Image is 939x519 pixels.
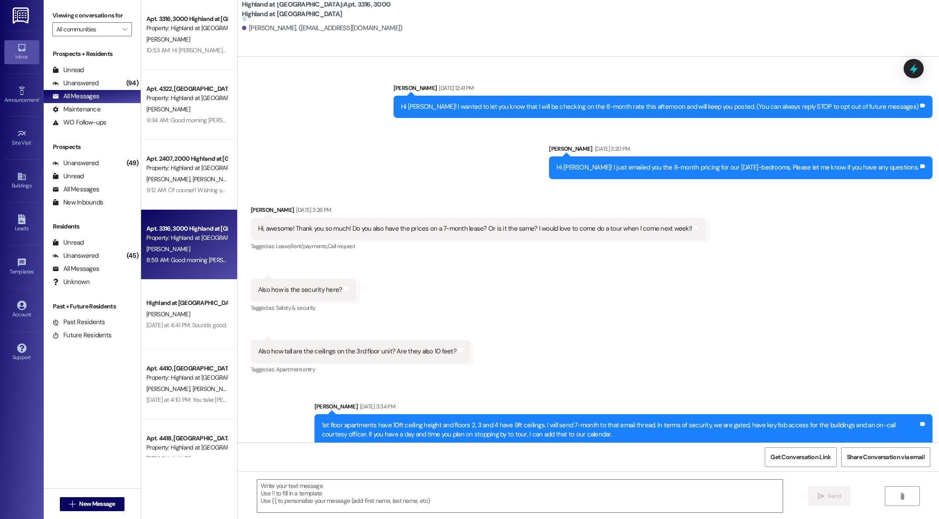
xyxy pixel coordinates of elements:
div: All Messages [52,264,99,273]
div: Apt. 4418, [GEOGRAPHIC_DATA] at [GEOGRAPHIC_DATA] [146,434,227,443]
div: 10:53 AM: Hi [PERSON_NAME]! A paper was left in the business center that looks like it belongs to... [146,46,600,54]
a: Buildings [4,169,39,193]
div: [DATE] at 4:10 PM: You take [PERSON_NAME] home with you [146,396,297,404]
div: Unread [52,238,84,247]
div: Apt. 3316, 3000 Highland at [GEOGRAPHIC_DATA] [146,224,227,233]
div: Apt. 2407, 2000 Highland at [GEOGRAPHIC_DATA] [146,154,227,163]
div: Tagged as: [251,240,706,253]
div: [PERSON_NAME] [394,83,932,96]
span: Call request [328,242,355,250]
i:  [69,501,76,508]
div: [DATE] at 4:41 PM: Sounds good. [146,321,227,329]
button: Get Conversation Link [765,447,836,467]
div: Hi [PERSON_NAME]! I just emailed you the 8-month pricing for our [DATE]-bedrooms. Please let me k... [556,163,918,172]
div: Property: Highland at [GEOGRAPHIC_DATA] [146,233,227,242]
div: [DATE] 3:26 PM [294,205,331,215]
img: ResiDesk Logo [13,7,31,24]
div: Tagged as: [251,363,470,376]
div: Prospects [44,142,141,152]
div: Unread [52,172,84,181]
label: Viewing conversations for [52,9,132,22]
div: Also how tall are the ceilings on the 3rd floor unit? Are they also 10 feet? [258,347,456,356]
span: New Message [79,499,115,509]
div: Property: Highland at [GEOGRAPHIC_DATA] [146,24,227,33]
span: Lease , [276,242,290,250]
span: • [39,96,40,102]
div: Unanswered [52,79,99,88]
div: Maintenance [52,105,100,114]
div: 1st floor apartments have 10ft ceiling height and floors 2, 3 and 4 have 9ft ceilings. I will sen... [322,421,918,439]
div: (94) [124,76,141,90]
div: Prospects + Residents [44,49,141,59]
div: Property: Highland at [GEOGRAPHIC_DATA] [146,373,227,382]
div: Apt. 4322, [GEOGRAPHIC_DATA] at [GEOGRAPHIC_DATA] [146,84,227,93]
span: Send [828,491,841,501]
i:  [818,493,824,500]
div: [PERSON_NAME] [549,144,932,156]
div: [PERSON_NAME] [314,402,932,414]
div: Residents [44,222,141,231]
div: Unanswered [52,159,99,168]
div: Apt. 4410, [GEOGRAPHIC_DATA] at [GEOGRAPHIC_DATA] [146,364,227,373]
a: Site Visit • [4,126,39,150]
span: [PERSON_NAME] [146,385,193,393]
span: [PERSON_NAME] [146,35,190,43]
a: Leads [4,212,39,235]
div: Property: Highland at [GEOGRAPHIC_DATA] [146,443,227,452]
span: [PERSON_NAME] [146,455,190,463]
span: • [34,267,35,273]
span: [PERSON_NAME] [146,105,190,113]
span: Apartment entry [276,366,315,373]
div: Apt. 3316, 3000 Highland at [GEOGRAPHIC_DATA] [146,14,227,24]
div: [DATE] 3:20 PM [593,144,630,153]
input: All communities [56,22,118,36]
div: All Messages [52,92,99,101]
div: [PERSON_NAME] [251,205,706,218]
span: Get Conversation Link [770,453,831,462]
a: Support [4,341,39,364]
div: Tagged as: [251,301,356,314]
span: Rent/payments , [290,242,328,250]
div: Hi [PERSON_NAME]! I wanted to let you know that I will be checking on the 8-month rate this after... [401,102,918,111]
a: Account [4,298,39,322]
button: Share Conversation via email [841,447,930,467]
i:  [122,26,127,33]
div: [PERSON_NAME]. ([EMAIL_ADDRESS][DOMAIN_NAME]) [242,24,403,33]
span: [PERSON_NAME] [146,310,190,318]
div: (49) [124,156,141,170]
span: [PERSON_NAME] [146,175,193,183]
span: • [31,138,33,145]
div: Past + Future Residents [44,302,141,311]
div: Property: Highland at [GEOGRAPHIC_DATA] [146,93,227,103]
div: Future Residents [52,331,111,340]
div: 9:12 AM: Of course!! Wishing you, [PERSON_NAME] and [PERSON_NAME] all the best with your next cha... [146,186,456,194]
span: Share Conversation via email [847,453,925,462]
span: [PERSON_NAME] [146,245,190,253]
button: Send [808,486,851,506]
div: 8:59 AM: Good morning [PERSON_NAME]! I have updated the work order to skip the air freshener. [146,256,394,264]
a: Templates • [4,255,39,279]
span: Safety & security [276,304,316,311]
div: (45) [124,249,141,263]
div: WO Follow-ups [52,118,106,127]
div: Hi, awesome! Thank you so much! Do you also have the prices on a 7-month lease? Or is it the same... [258,224,692,233]
div: All Messages [52,185,99,194]
span: [PERSON_NAME] [192,175,236,183]
div: Also how is the security here? [258,285,342,294]
div: New Inbounds [52,198,103,207]
div: Property: Highland at [GEOGRAPHIC_DATA] [146,163,227,173]
i:  [899,493,905,500]
button: New Message [60,497,124,511]
div: [DATE] 3:34 PM [358,402,395,411]
span: [PERSON_NAME] [192,385,236,393]
div: Unread [52,66,84,75]
div: Unanswered [52,251,99,260]
div: Highland at [GEOGRAPHIC_DATA] [146,298,227,308]
div: Unknown [52,277,90,287]
div: Past Residents [52,318,105,327]
div: [DATE] 12:41 PM [437,83,473,93]
a: Inbox [4,40,39,64]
